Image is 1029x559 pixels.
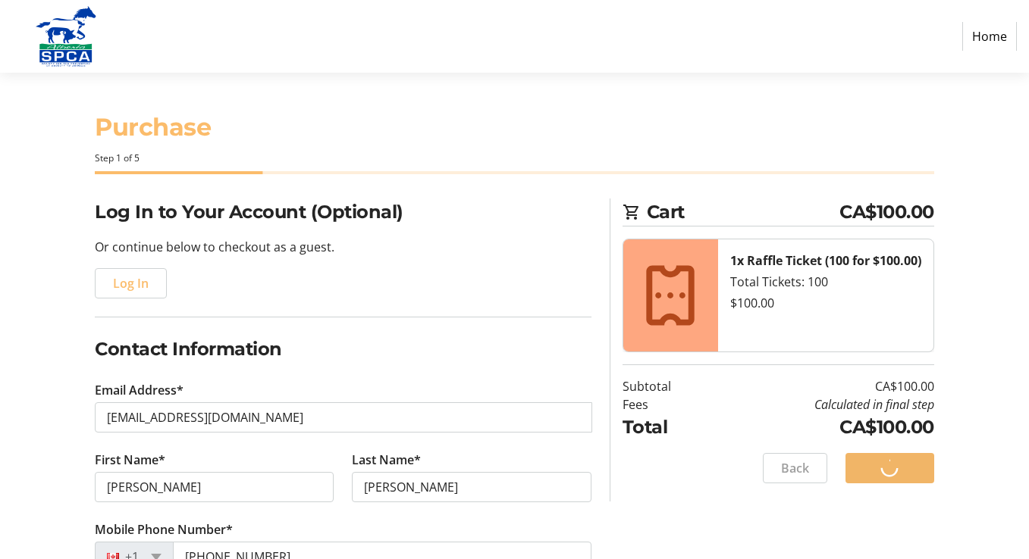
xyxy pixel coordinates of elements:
div: Total Tickets: 100 [730,273,921,291]
td: Calculated in final step [712,395,934,414]
span: Cart [647,198,840,226]
span: CA$100.00 [839,198,934,226]
td: Total [623,414,713,441]
td: CA$100.00 [712,377,934,395]
label: Last Name* [352,451,421,469]
label: First Name* [95,451,165,469]
h2: Log In to Your Account (Optional) [95,198,591,226]
span: Log In [113,274,149,292]
td: CA$100.00 [712,414,934,441]
label: Email Address* [95,381,184,399]
td: Subtotal [623,377,713,395]
a: Home [962,22,1017,51]
div: $100.00 [730,294,921,312]
button: Log In [95,268,167,298]
h2: Contact Information [95,336,591,363]
label: Mobile Phone Number* [95,520,233,539]
td: Fees [623,395,713,414]
div: Step 1 of 5 [95,151,934,165]
strong: 1x Raffle Ticket (100 for $100.00) [730,252,921,269]
h1: Purchase [95,109,934,145]
img: Alberta SPCA's Logo [12,6,120,67]
p: Or continue below to checkout as a guest. [95,238,591,256]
